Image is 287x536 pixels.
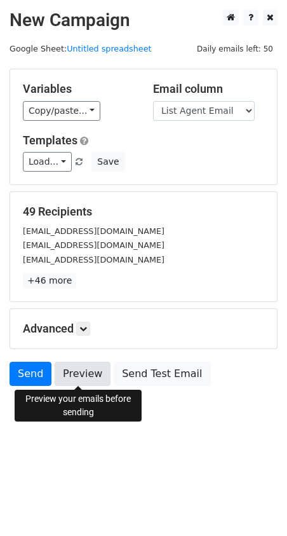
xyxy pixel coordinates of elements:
small: [EMAIL_ADDRESS][DOMAIN_NAME] [23,240,164,250]
div: Preview your emails before sending [15,390,142,422]
h5: Advanced [23,322,264,336]
h5: 49 Recipients [23,205,264,219]
a: Send [10,362,51,386]
iframe: Chat Widget [224,475,287,536]
span: Daily emails left: 50 [192,42,277,56]
a: Load... [23,152,72,172]
small: [EMAIL_ADDRESS][DOMAIN_NAME] [23,226,164,236]
small: Google Sheet: [10,44,152,53]
a: Daily emails left: 50 [192,44,277,53]
button: Save [91,152,124,172]
small: [EMAIL_ADDRESS][DOMAIN_NAME] [23,255,164,265]
h2: New Campaign [10,10,277,31]
a: Templates [23,134,77,147]
a: Copy/paste... [23,101,100,121]
a: Preview [55,362,110,386]
h5: Variables [23,82,134,96]
a: +46 more [23,273,76,289]
a: Untitled spreadsheet [67,44,151,53]
a: Send Test Email [114,362,210,386]
h5: Email column [153,82,264,96]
